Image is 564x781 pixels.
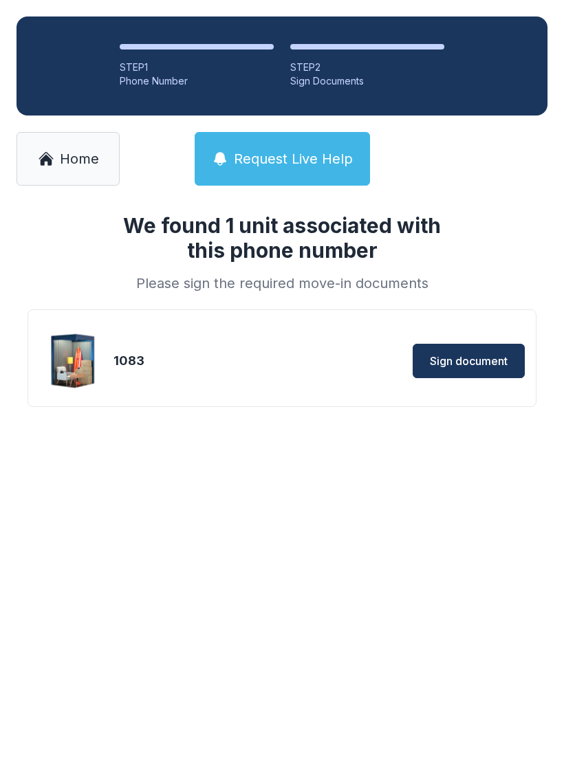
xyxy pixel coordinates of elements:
h1: We found 1 unit associated with this phone number [106,213,458,263]
span: Sign document [430,353,508,369]
div: 1083 [113,351,279,371]
div: STEP 2 [290,60,444,74]
span: Request Live Help [234,149,353,168]
span: Home [60,149,99,168]
div: STEP 1 [120,60,274,74]
div: Sign Documents [290,74,444,88]
div: Please sign the required move-in documents [106,274,458,293]
div: Phone Number [120,74,274,88]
